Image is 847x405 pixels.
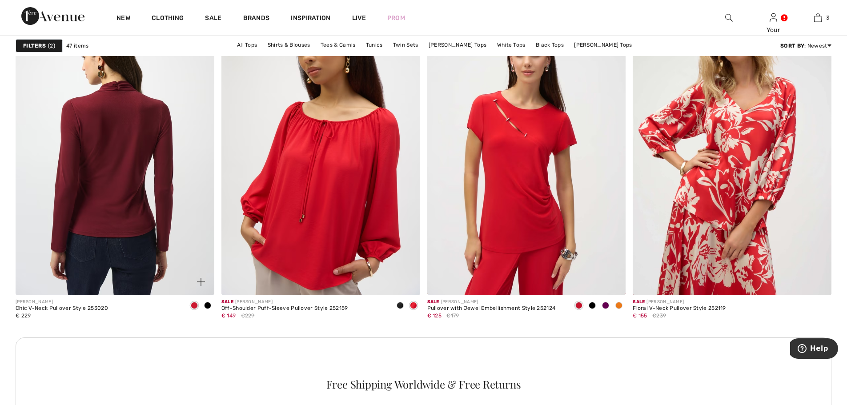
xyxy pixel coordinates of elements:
[387,13,405,23] a: Prom
[393,299,407,313] div: Black
[586,299,599,313] div: Black
[814,12,822,23] img: My Bag
[780,42,831,50] div: : Newest
[32,379,815,389] div: Free Shipping Worldwide & Free Returns
[221,299,233,305] span: Sale
[427,305,556,312] div: Pullover with Jewel Embellishment Style 252124
[407,299,420,313] div: Radiant red
[493,39,530,51] a: White Tops
[66,42,88,50] span: 47 items
[427,299,556,305] div: [PERSON_NAME]
[427,299,439,305] span: Sale
[201,299,214,313] div: Black
[633,313,647,319] span: € 155
[21,7,84,25] img: 1ère Avenue
[780,43,804,49] strong: Sort By
[633,299,726,305] div: [PERSON_NAME]
[221,299,348,305] div: [PERSON_NAME]
[197,278,205,286] img: plus_v2.svg
[652,312,666,320] span: €239
[16,299,108,305] div: [PERSON_NAME]
[361,39,387,51] a: Tunics
[790,338,838,361] iframe: Opens a widget where you can find more information
[599,299,612,313] div: Purple orchid
[446,312,459,320] span: €179
[221,313,236,319] span: € 149
[221,305,348,312] div: Off-Shoulder Puff-Sleeve Pullover Style 252159
[241,312,255,320] span: €229
[263,39,315,51] a: Shirts & Blouses
[770,13,777,22] a: Sign In
[427,313,442,319] span: € 125
[233,39,261,51] a: All Tops
[352,13,366,23] a: Live
[16,305,108,312] div: Chic V-Neck Pullover Style 253020
[612,299,626,313] div: Apricot
[152,14,184,24] a: Clothing
[389,39,423,51] a: Twin Sets
[424,39,491,51] a: [PERSON_NAME] Tops
[572,299,586,313] div: Radiant red
[633,299,645,305] span: Sale
[570,39,636,51] a: [PERSON_NAME] Tops
[316,39,360,51] a: Tees & Camis
[796,12,839,23] a: 3
[531,39,568,51] a: Black Tops
[725,12,733,23] img: search the website
[243,14,270,24] a: Brands
[205,14,221,24] a: Sale
[291,14,330,24] span: Inspiration
[770,12,777,23] img: My Info
[826,14,829,22] span: 3
[188,299,201,313] div: Merlot
[16,313,31,319] span: € 229
[48,42,55,50] span: 2
[751,25,795,35] div: Your
[23,42,46,50] strong: Filters
[633,305,726,312] div: Floral V-Neck Pullover Style 252119
[116,14,130,24] a: New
